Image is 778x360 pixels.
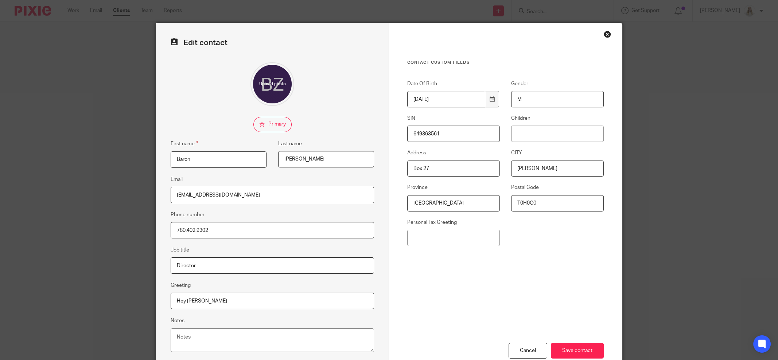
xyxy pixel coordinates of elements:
input: e.g. Dear Mrs. Appleseed or Hi Sam [171,293,374,309]
input: Save contact [551,343,604,359]
h3: Contact Custom fields [407,60,604,66]
label: Email [171,176,183,183]
label: Greeting [171,282,191,289]
div: Cancel [509,343,547,359]
label: Last name [278,140,302,147]
label: CITY [511,149,604,157]
label: First name [171,139,198,148]
div: Close this dialog window [604,31,611,38]
label: Date Of Birth [407,80,500,87]
label: Phone number [171,211,205,218]
label: SIN [407,115,500,122]
label: Postal Code [511,184,604,191]
label: Personal Tax Greeting [407,219,500,226]
label: Address [407,149,500,157]
input: YYYY-MM-DD [407,91,485,107]
label: Notes [171,317,184,324]
label: Province [407,184,500,191]
h2: Edit contact [171,38,374,48]
label: Gender [511,80,604,87]
label: Job title [171,246,189,254]
label: Children [511,115,604,122]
